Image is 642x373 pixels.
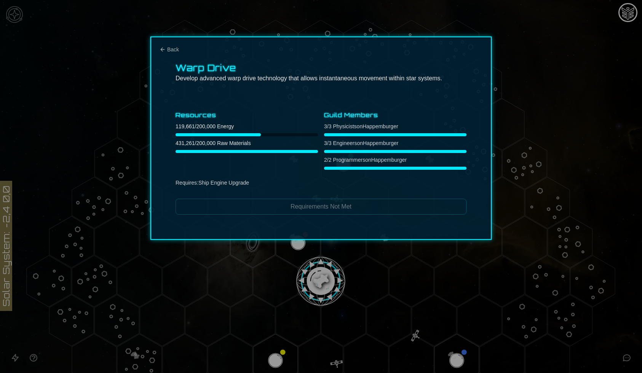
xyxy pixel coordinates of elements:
h3: Guild Members [324,110,466,120]
p: 3 / 3 Engineers on Happemburger [324,139,466,147]
button: Back [160,46,179,53]
p: Develop advanced warp drive technology that allows instantaneous movement within star systems. [176,74,466,83]
p: 431,261 / 200,000 Raw Materials [176,139,318,147]
h3: Resources [176,110,318,120]
button: Requirements Not Met [176,199,466,215]
span: Back [167,46,179,53]
p: 2 / 2 Programmers on Happemburger [324,156,466,164]
p: 119,661 / 200,000 Energy [176,123,318,130]
p: 3 / 3 Physicists on Happemburger [324,123,466,130]
h3: Warp Drive [176,62,466,74]
div: Requires: Ship Engine Upgrade [176,179,318,186]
